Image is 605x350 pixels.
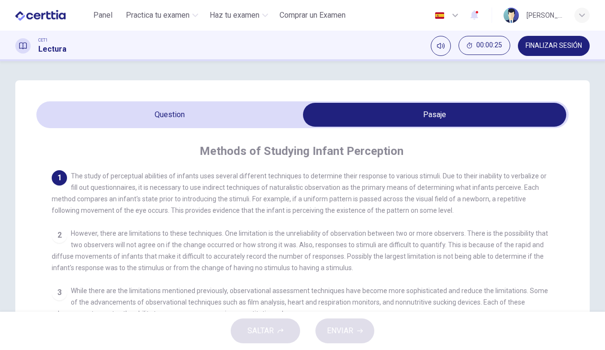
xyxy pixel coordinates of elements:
[526,42,582,50] span: FINALIZAR SESIÓN
[527,10,563,21] div: [PERSON_NAME]
[518,36,590,56] button: FINALIZAR SESIÓN
[280,10,346,21] span: Comprar un Examen
[126,10,190,21] span: Practica tu examen
[52,228,67,243] div: 2
[122,7,202,24] button: Practica tu examen
[38,44,67,55] h1: Lectura
[88,7,118,24] button: Panel
[504,8,519,23] img: Profile picture
[476,42,502,49] span: 00:00:25
[52,172,547,214] span: The study of perceptual abilities of infants uses several different techniques to determine their...
[52,285,67,300] div: 3
[459,36,510,56] div: Ocultar
[52,230,548,272] span: However, there are limitations to these techniques. One limitation is the unreliability of observ...
[52,287,548,317] span: While there are the limitations mentioned previously, observational assessment techniques have be...
[38,37,48,44] span: CET1
[459,36,510,55] button: 00:00:25
[276,7,349,24] button: Comprar un Examen
[431,36,451,56] div: Silenciar
[15,6,66,25] img: CERTTIA logo
[15,6,88,25] a: CERTTIA logo
[434,12,446,19] img: es
[200,143,403,159] h4: Methods of Studying Infant Perception
[206,7,272,24] button: Haz tu examen
[93,10,112,21] span: Panel
[210,10,259,21] span: Haz tu examen
[52,170,67,186] div: 1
